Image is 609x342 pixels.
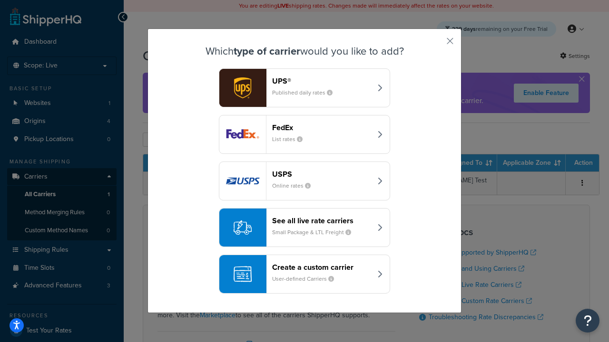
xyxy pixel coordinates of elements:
img: icon-carrier-liverate-becf4550.svg [234,218,252,237]
img: usps logo [219,162,266,200]
strong: type of carrier [234,43,300,59]
small: Published daily rates [272,88,340,97]
button: ups logoUPS®Published daily rates [219,68,390,107]
header: See all live rate carriers [272,216,372,225]
header: Create a custom carrier [272,263,372,272]
button: Open Resource Center [576,309,599,332]
button: usps logoUSPSOnline rates [219,161,390,200]
img: icon-carrier-custom-c93b8a24.svg [234,265,252,283]
button: fedEx logoFedExList rates [219,115,390,154]
small: Online rates [272,181,318,190]
h3: Which would you like to add? [172,46,437,57]
img: fedEx logo [219,115,266,153]
header: FedEx [272,123,372,132]
header: UPS® [272,76,372,85]
small: List rates [272,135,310,143]
button: See all live rate carriersSmall Package & LTL Freight [219,208,390,247]
small: Small Package & LTL Freight [272,228,359,237]
button: Create a custom carrierUser-defined Carriers [219,255,390,294]
header: USPS [272,170,372,179]
img: ups logo [219,69,266,107]
small: User-defined Carriers [272,275,342,283]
